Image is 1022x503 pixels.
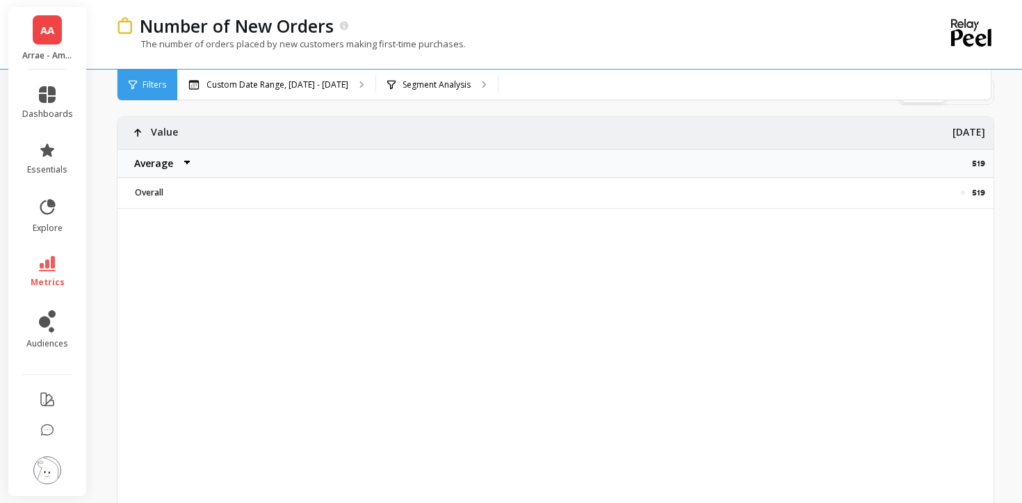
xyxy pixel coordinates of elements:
span: explore [33,223,63,234]
p: 519 [972,187,985,198]
span: AA [40,22,54,38]
p: Overall [127,187,248,198]
p: [DATE] [952,117,985,139]
span: audiences [26,338,68,349]
p: The number of orders placed by new customers making first-time purchases. [117,38,466,50]
span: dashboards [22,109,73,120]
p: Custom Date Range, [DATE] - [DATE] [206,79,348,90]
img: header icon [117,17,133,35]
img: profile picture [33,456,61,484]
span: essentials [27,164,67,175]
p: Arrae - Amazon [22,50,73,61]
span: Filters [143,79,166,90]
p: Segment Analysis [403,79,471,90]
p: Value [151,117,178,139]
span: metrics [31,277,65,288]
p: Number of New Orders [140,14,334,38]
p: 519 [972,158,993,169]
